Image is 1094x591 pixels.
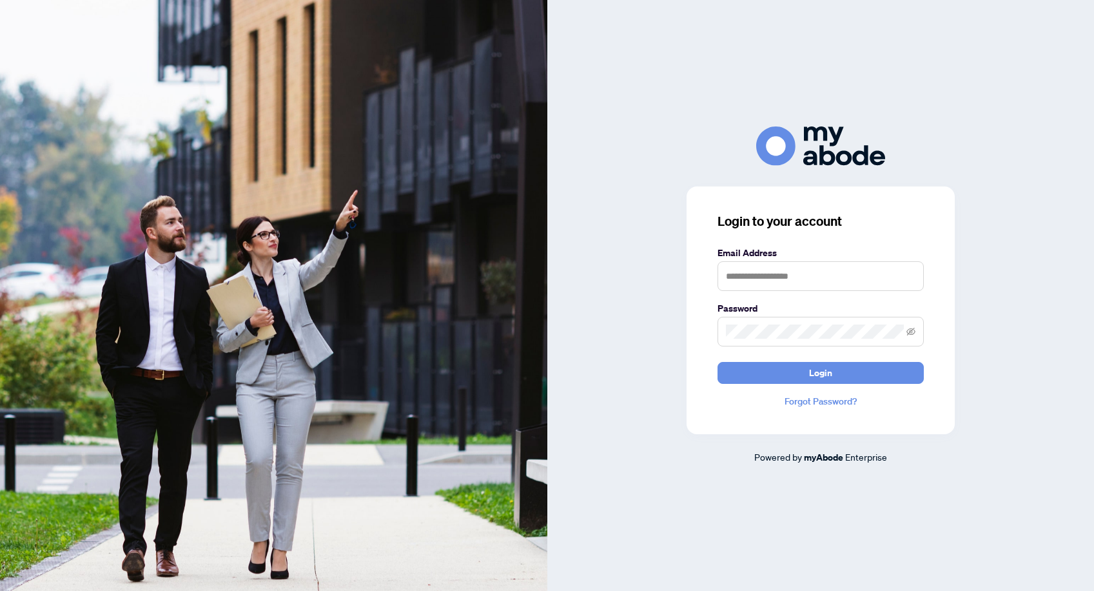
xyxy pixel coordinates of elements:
span: Login [809,363,832,383]
a: Forgot Password? [718,394,924,408]
label: Password [718,301,924,316]
label: Email Address [718,246,924,260]
img: ma-logo [756,126,885,166]
h3: Login to your account [718,212,924,230]
span: Powered by [754,451,802,463]
button: Login [718,362,924,384]
span: eye-invisible [906,327,915,336]
span: Enterprise [845,451,887,463]
a: myAbode [804,450,843,465]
